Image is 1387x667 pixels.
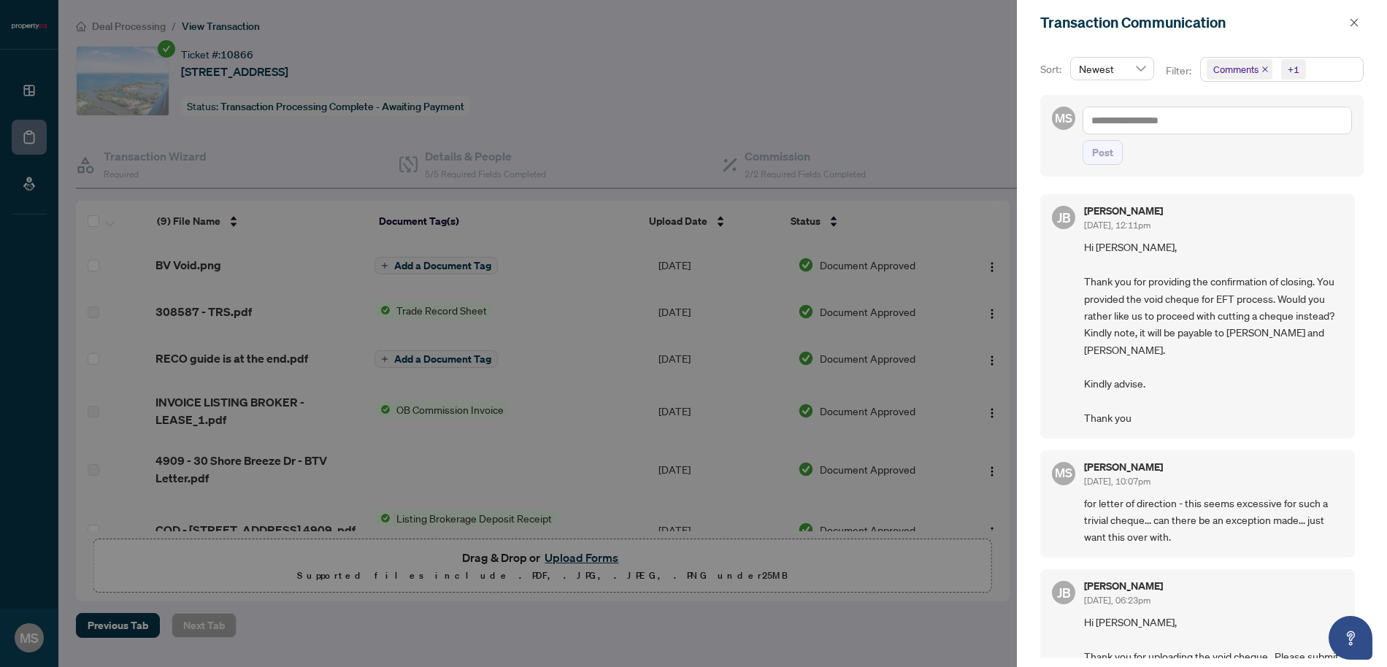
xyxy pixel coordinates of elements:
[1057,207,1071,228] span: JB
[1349,18,1359,28] span: close
[1040,61,1064,77] p: Sort:
[1084,462,1163,472] h5: [PERSON_NAME]
[1057,582,1071,603] span: JB
[1055,464,1072,483] span: MS
[1055,109,1072,128] span: MS
[1084,239,1343,426] span: Hi [PERSON_NAME], Thank you for providing the confirmation of closing. You provided the void cheq...
[1084,595,1150,606] span: [DATE], 06:23pm
[1084,581,1163,591] h5: [PERSON_NAME]
[1213,62,1259,77] span: Comments
[1261,66,1269,73] span: close
[1329,616,1372,660] button: Open asap
[1084,495,1343,546] span: for letter of direction - this seems excessive for such a trivial cheque... can there be an excep...
[1040,12,1345,34] div: Transaction Communication
[1083,140,1123,165] button: Post
[1084,220,1150,231] span: [DATE], 12:11pm
[1166,63,1194,79] p: Filter:
[1079,58,1145,80] span: Newest
[1288,62,1299,77] div: +1
[1207,59,1272,80] span: Comments
[1084,206,1163,216] h5: [PERSON_NAME]
[1084,476,1150,487] span: [DATE], 10:07pm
